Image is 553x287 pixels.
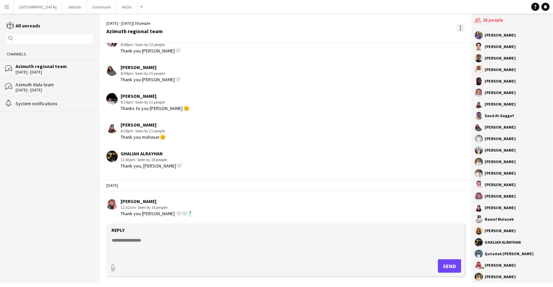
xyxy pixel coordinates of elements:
[121,122,166,128] div: [PERSON_NAME]
[121,99,189,105] div: 8:19pm
[485,79,516,83] div: [PERSON_NAME]
[16,88,93,92] div: [DATE] - [DATE]
[16,82,93,88] div: Azimuth Alula team
[133,100,165,105] span: · Seen by 21 people
[136,205,167,210] span: · Seen by 16 people
[475,14,550,28] div: 38 people
[121,48,180,54] div: Thank you [PERSON_NAME]🤍
[14,0,62,14] button: [GEOGRAPHIC_DATA]
[133,128,165,133] span: · Seen by 21 people
[106,28,163,34] div: Azimuth regional team
[121,64,180,70] div: [PERSON_NAME]
[485,137,516,141] div: [PERSON_NAME]
[100,180,471,191] div: [DATE]
[133,42,165,47] span: · Seen by 23 people
[485,263,516,267] div: [PERSON_NAME]
[87,0,117,14] button: Dammam
[121,163,182,169] div: Thank you, [PERSON_NAME]🤍
[121,198,193,204] div: [PERSON_NAME]
[121,93,189,99] div: [PERSON_NAME]
[121,42,180,48] div: 8:08pm
[485,91,516,95] div: [PERSON_NAME]
[121,134,166,140] div: Thank you mohaser🫡
[485,252,534,256] div: Qatadah [PERSON_NAME]
[121,157,182,163] div: 11:43pm
[16,63,93,69] div: Azimuth regional team
[485,68,516,72] div: [PERSON_NAME]
[485,206,516,210] div: [PERSON_NAME]
[16,101,93,107] div: System notifications
[62,0,87,14] button: Jeddah
[121,151,182,157] div: GHALIAH ALRAYHAN
[485,275,516,279] div: [PERSON_NAME]
[133,71,165,76] span: · Seen by 23 people
[485,217,514,221] div: Nawaf Malayeb
[117,0,137,14] button: AlUla
[121,128,166,134] div: 8:28pm
[485,45,516,49] div: [PERSON_NAME]
[121,204,193,211] div: 12:32am
[121,105,189,111] div: Thanks to you [PERSON_NAME] 🫡
[135,157,167,162] span: · Seen by 18 people
[485,171,516,175] div: [PERSON_NAME]
[485,240,521,244] div: GHALIAH ALRAYHAN
[485,114,514,118] div: Saud Al-Saggaf
[438,259,461,273] button: Send
[485,194,516,198] div: [PERSON_NAME]
[111,227,125,233] label: Reply
[485,148,516,152] div: [PERSON_NAME]
[16,70,93,74] div: [DATE] - [DATE]
[121,70,180,76] div: 8:09pm
[485,125,516,129] div: [PERSON_NAME]
[121,76,180,83] div: Thank you [PERSON_NAME]🤍
[485,102,516,106] div: [PERSON_NAME]
[106,20,163,26] div: [DATE] - [DATE] | 38 people
[485,160,516,164] div: [PERSON_NAME]
[121,211,193,217] div: Thank you [PERSON_NAME] 🤍🤍🕺
[485,183,516,187] div: [PERSON_NAME]
[485,229,516,233] div: [PERSON_NAME]
[7,23,40,29] a: All unreads
[485,33,516,37] div: [PERSON_NAME]
[485,56,516,60] div: [PERSON_NAME]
